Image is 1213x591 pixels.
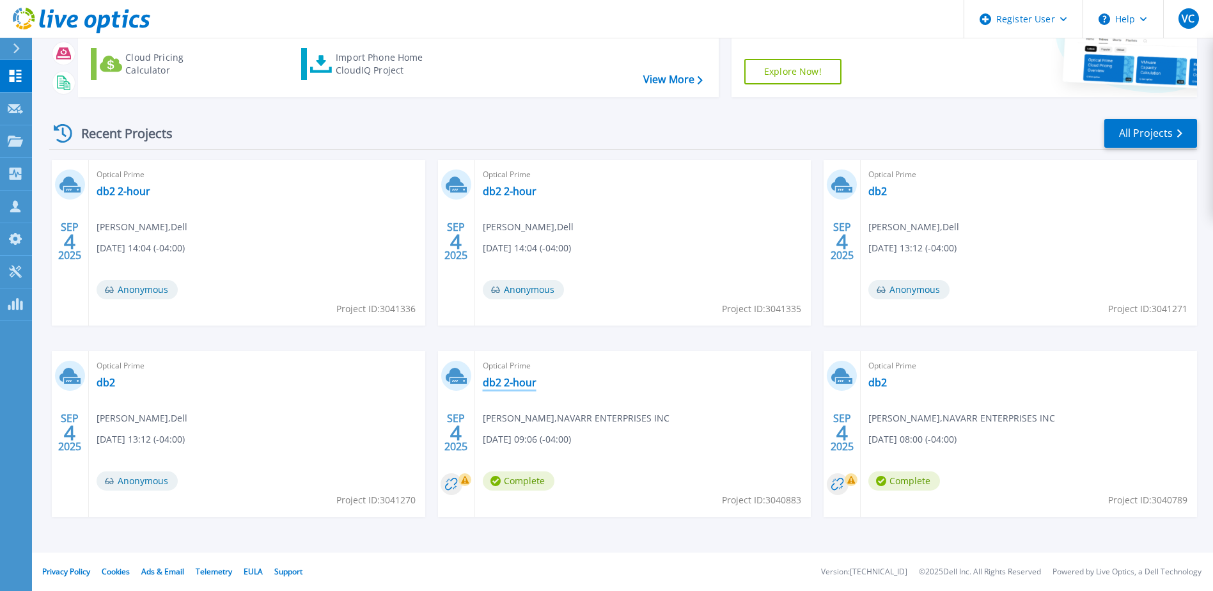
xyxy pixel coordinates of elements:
[97,280,178,299] span: Anonymous
[336,51,435,77] div: Import Phone Home CloudIQ Project
[868,185,887,198] a: db2
[868,411,1055,425] span: [PERSON_NAME] , NAVARR ENTERPRISES INC
[64,236,75,247] span: 4
[97,471,178,491] span: Anonymous
[450,236,462,247] span: 4
[830,409,854,456] div: SEP 2025
[64,427,75,438] span: 4
[483,432,571,446] span: [DATE] 09:06 (-04:00)
[97,432,185,446] span: [DATE] 13:12 (-04:00)
[125,51,228,77] div: Cloud Pricing Calculator
[97,185,150,198] a: db2 2-hour
[821,568,907,576] li: Version: [TECHNICAL_ID]
[868,471,940,491] span: Complete
[196,566,232,577] a: Telemetry
[49,118,190,149] div: Recent Projects
[483,471,554,491] span: Complete
[97,359,418,373] span: Optical Prime
[102,566,130,577] a: Cookies
[836,236,848,247] span: 4
[868,280,950,299] span: Anonymous
[1104,119,1197,148] a: All Projects
[444,409,468,456] div: SEP 2025
[97,376,115,389] a: db2
[97,411,187,425] span: [PERSON_NAME] , Dell
[97,241,185,255] span: [DATE] 14:04 (-04:00)
[483,168,804,182] span: Optical Prime
[868,376,887,389] a: db2
[58,409,82,456] div: SEP 2025
[483,280,564,299] span: Anonymous
[868,241,957,255] span: [DATE] 13:12 (-04:00)
[91,48,233,80] a: Cloud Pricing Calculator
[483,359,804,373] span: Optical Prime
[483,376,536,389] a: db2 2-hour
[483,185,536,198] a: db2 2-hour
[919,568,1041,576] li: © 2025 Dell Inc. All Rights Reserved
[1182,13,1194,24] span: VC
[744,59,841,84] a: Explore Now!
[450,427,462,438] span: 4
[244,566,263,577] a: EULA
[722,302,801,316] span: Project ID: 3041335
[141,566,184,577] a: Ads & Email
[58,218,82,265] div: SEP 2025
[868,359,1189,373] span: Optical Prime
[336,493,416,507] span: Project ID: 3041270
[42,566,90,577] a: Privacy Policy
[483,241,571,255] span: [DATE] 14:04 (-04:00)
[1053,568,1201,576] li: Powered by Live Optics, a Dell Technology
[836,427,848,438] span: 4
[483,220,574,234] span: [PERSON_NAME] , Dell
[483,411,669,425] span: [PERSON_NAME] , NAVARR ENTERPRISES INC
[868,168,1189,182] span: Optical Prime
[868,220,959,234] span: [PERSON_NAME] , Dell
[1108,302,1187,316] span: Project ID: 3041271
[643,74,703,86] a: View More
[830,218,854,265] div: SEP 2025
[336,302,416,316] span: Project ID: 3041336
[444,218,468,265] div: SEP 2025
[97,168,418,182] span: Optical Prime
[1108,493,1187,507] span: Project ID: 3040789
[274,566,302,577] a: Support
[97,220,187,234] span: [PERSON_NAME] , Dell
[722,493,801,507] span: Project ID: 3040883
[868,432,957,446] span: [DATE] 08:00 (-04:00)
